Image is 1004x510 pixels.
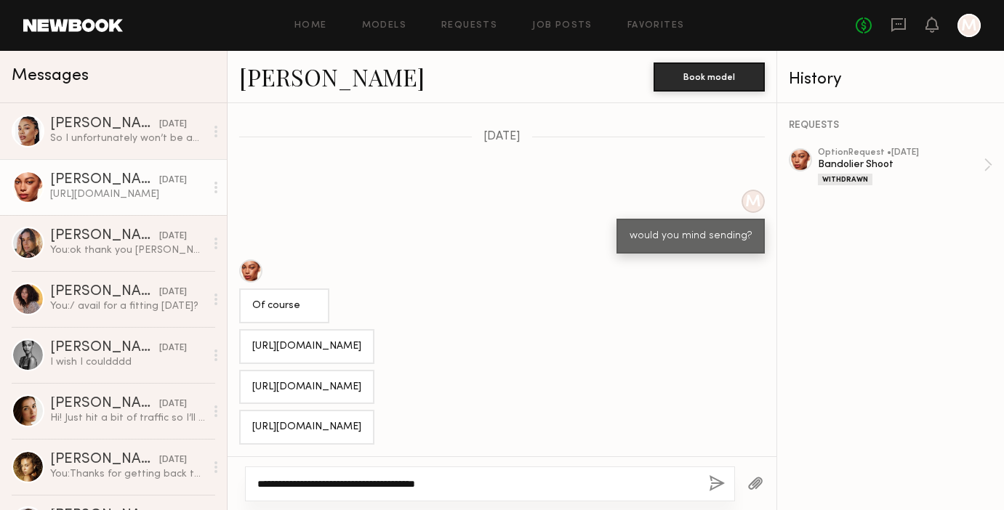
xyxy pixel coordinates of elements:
[818,174,872,185] div: Withdrawn
[532,21,593,31] a: Job Posts
[654,62,765,92] button: Book model
[12,68,89,84] span: Messages
[159,118,187,131] div: [DATE]
[50,299,205,313] div: You: / avail for a fitting [DATE]?
[957,14,981,37] a: M
[252,379,361,396] div: [URL][DOMAIN_NAME]
[50,131,205,145] div: So I unfortunately won’t be able to make the fitting but am available for the job!
[630,228,752,245] div: would you mind sending?
[50,341,159,355] div: [PERSON_NAME]
[252,298,316,315] div: Of course
[50,285,159,299] div: [PERSON_NAME]
[252,339,361,355] div: [URL][DOMAIN_NAME]
[252,419,361,436] div: [URL][DOMAIN_NAME]
[483,131,521,143] span: [DATE]
[789,121,992,131] div: REQUESTS
[50,117,159,131] div: [PERSON_NAME]
[818,148,992,185] a: optionRequest •[DATE]Bandolier ShootWithdrawn
[50,229,159,243] div: [PERSON_NAME]
[50,397,159,411] div: [PERSON_NAME]
[294,21,327,31] a: Home
[654,70,765,82] a: Book model
[159,341,187,355] div: [DATE]
[627,21,685,31] a: Favorites
[50,453,159,467] div: [PERSON_NAME]
[818,148,984,158] div: option Request • [DATE]
[818,158,984,171] div: Bandolier Shoot
[50,411,205,425] div: Hi! Just hit a bit of traffic so I’ll be there ~10 after!
[50,355,205,369] div: I wish I couldddd
[362,21,406,31] a: Models
[159,174,187,187] div: [DATE]
[50,173,159,187] div: [PERSON_NAME]
[159,230,187,243] div: [DATE]
[159,397,187,411] div: [DATE]
[50,243,205,257] div: You: ok thank you [PERSON_NAME]! we will circle back with you
[441,21,497,31] a: Requests
[159,286,187,299] div: [DATE]
[159,453,187,467] div: [DATE]
[50,187,205,201] div: [URL][DOMAIN_NAME]
[239,61,425,92] a: [PERSON_NAME]
[50,467,205,481] div: You: Thanks for getting back to [GEOGRAPHIC_DATA] :) No worries at all! But we will certainly kee...
[789,71,992,88] div: History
